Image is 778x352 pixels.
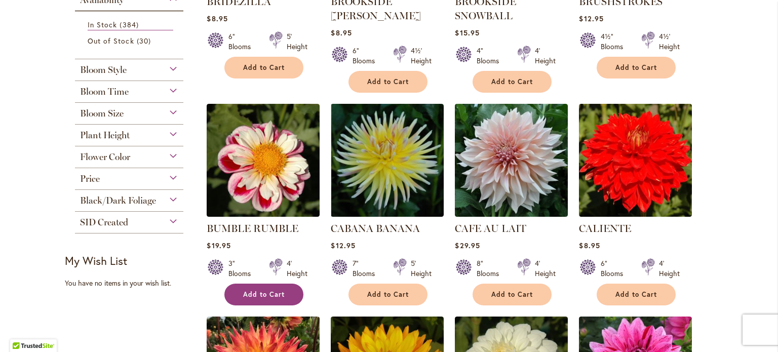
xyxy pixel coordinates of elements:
span: Add to Cart [615,63,657,72]
div: You have no items in your wish list. [65,278,200,288]
span: $8.95 [579,241,600,250]
div: 5' Height [287,31,307,52]
a: Café Au Lait [455,209,568,219]
div: 4" Blooms [477,46,505,66]
button: Add to Cart [597,57,676,79]
a: CALIENTE [579,209,692,219]
span: $12.95 [579,14,603,23]
img: CABANA BANANA [331,104,444,217]
div: 8" Blooms [477,258,505,279]
a: BUMBLE RUMBLE [207,222,298,234]
span: Flower Color [80,151,130,163]
img: Café Au Lait [455,104,568,217]
a: BUMBLE RUMBLE [207,209,320,219]
span: Add to Cart [491,290,533,299]
span: Bloom Size [80,108,124,119]
span: Add to Cart [367,77,409,86]
span: Add to Cart [615,290,657,299]
span: $15.95 [455,28,479,37]
a: CABANA BANANA [331,209,444,219]
div: 6" Blooms [228,31,257,52]
a: CALIENTE [579,222,631,234]
button: Add to Cart [224,57,303,79]
span: $8.95 [207,14,227,23]
button: Add to Cart [348,284,427,305]
div: 4' Height [659,258,680,279]
button: Add to Cart [597,284,676,305]
iframe: Launch Accessibility Center [8,316,36,344]
a: CAFE AU LAIT [455,222,526,234]
div: 4' Height [535,46,556,66]
img: BUMBLE RUMBLE [207,104,320,217]
button: Add to Cart [473,71,552,93]
button: Add to Cart [348,71,427,93]
a: In Stock 384 [88,19,173,30]
span: Add to Cart [491,77,533,86]
span: Plant Height [80,130,130,141]
strong: My Wish List [65,253,127,268]
div: 4' Height [535,258,556,279]
span: $19.95 [207,241,230,250]
span: 384 [120,19,141,30]
button: Add to Cart [473,284,552,305]
span: 30 [137,35,153,46]
span: $29.95 [455,241,480,250]
span: Add to Cart [243,290,285,299]
div: 6" Blooms [601,258,629,279]
div: 4' Height [287,258,307,279]
a: CABANA BANANA [331,222,420,234]
div: 5' Height [411,258,432,279]
div: 4½' Height [411,46,432,66]
span: In Stock [88,20,117,29]
span: Out of Stock [88,36,134,46]
div: 4½" Blooms [601,31,629,52]
span: $12.95 [331,241,355,250]
img: CALIENTE [579,104,692,217]
a: Out of Stock 30 [88,35,173,46]
span: $8.95 [331,28,352,37]
div: 7" Blooms [353,258,381,279]
span: Add to Cart [367,290,409,299]
span: Add to Cart [243,63,285,72]
div: 3" Blooms [228,258,257,279]
span: Bloom Time [80,86,129,97]
button: Add to Cart [224,284,303,305]
span: Price [80,173,100,184]
div: 6" Blooms [353,46,381,66]
span: SID Created [80,217,128,228]
div: 4½' Height [659,31,680,52]
span: Black/Dark Foliage [80,195,156,206]
span: Bloom Style [80,64,127,75]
